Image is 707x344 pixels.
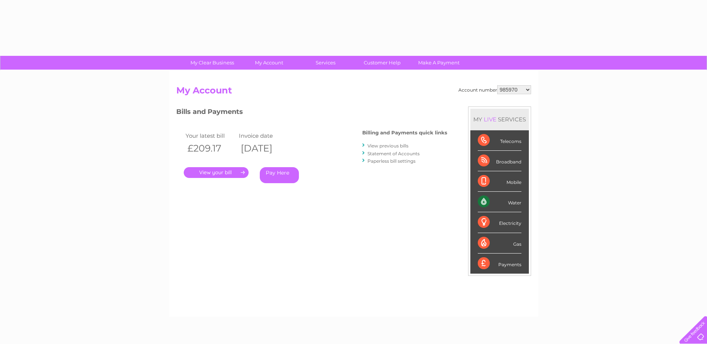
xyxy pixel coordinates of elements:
[182,56,243,70] a: My Clear Business
[237,141,291,156] th: [DATE]
[367,143,408,149] a: View previous bills
[238,56,300,70] a: My Account
[184,167,249,178] a: .
[176,85,531,99] h2: My Account
[478,254,521,274] div: Payments
[184,141,237,156] th: £209.17
[237,131,291,141] td: Invoice date
[478,151,521,171] div: Broadband
[351,56,413,70] a: Customer Help
[478,212,521,233] div: Electricity
[367,151,420,156] a: Statement of Accounts
[478,171,521,192] div: Mobile
[478,192,521,212] div: Water
[367,158,416,164] a: Paperless bill settings
[470,109,529,130] div: MY SERVICES
[458,85,531,94] div: Account number
[362,130,447,136] h4: Billing and Payments quick links
[295,56,356,70] a: Services
[482,116,498,123] div: LIVE
[408,56,470,70] a: Make A Payment
[478,130,521,151] div: Telecoms
[260,167,299,183] a: Pay Here
[176,106,447,120] h3: Bills and Payments
[478,233,521,254] div: Gas
[184,131,237,141] td: Your latest bill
